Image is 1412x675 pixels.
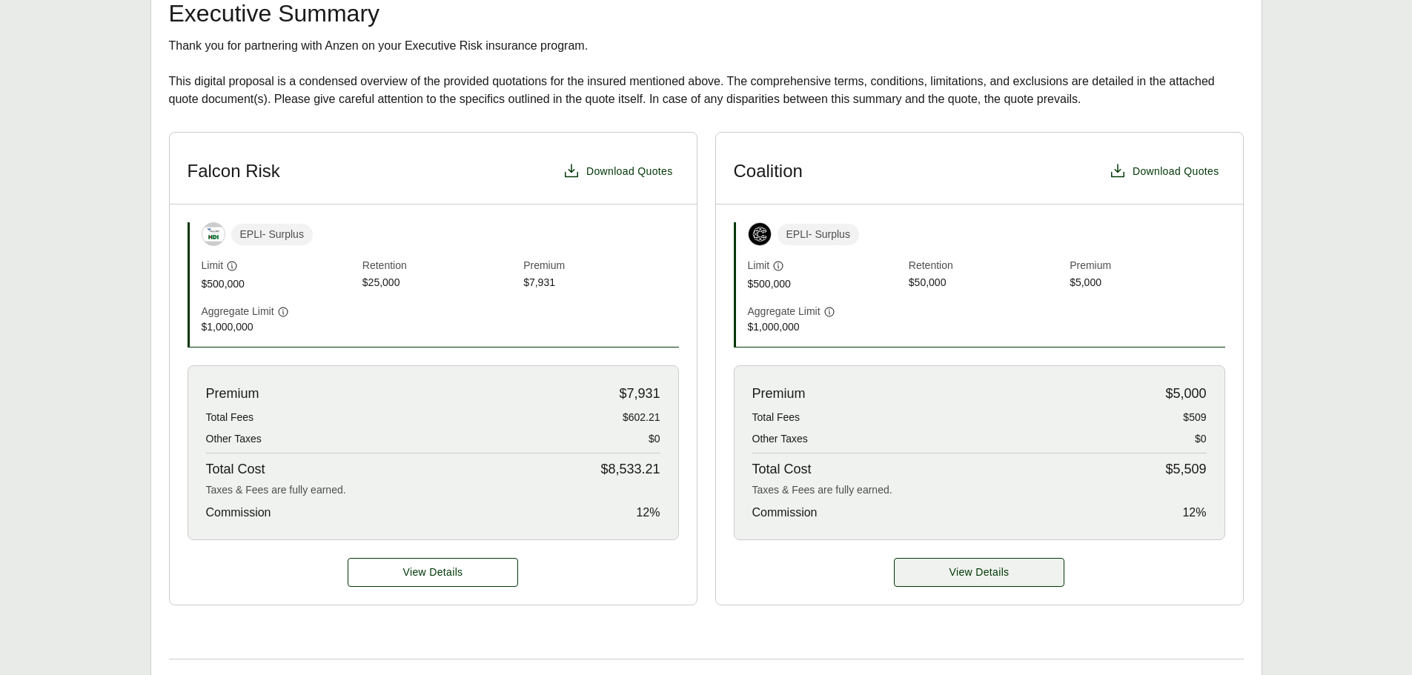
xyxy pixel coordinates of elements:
span: $0 [649,431,660,447]
button: View Details [894,558,1064,587]
span: $5,000 [1070,275,1224,292]
span: Retention [362,258,517,275]
span: Other Taxes [206,431,262,447]
span: Premium [523,258,678,275]
span: $1,000,000 [748,319,903,335]
span: Total Fees [206,410,254,425]
span: 12 % [636,504,660,522]
span: $1,000,000 [202,319,357,335]
span: $7,931 [523,275,678,292]
span: Download Quotes [586,164,673,179]
span: $500,000 [202,276,357,292]
span: Premium [206,384,259,404]
span: $7,931 [619,384,660,404]
span: Premium [752,384,806,404]
button: View Details [348,558,518,587]
span: Aggregate Limit [748,304,821,319]
span: $0 [1195,431,1207,447]
h3: Falcon Risk [188,160,280,182]
span: 12 % [1182,504,1206,522]
h3: Coalition [734,160,803,182]
a: Coalition details [894,558,1064,587]
div: Taxes & Fees are fully earned. [206,482,660,498]
span: EPLI - Surplus [231,224,313,245]
span: $8,533.21 [600,459,660,479]
span: Limit [748,258,770,273]
span: $5,509 [1165,459,1206,479]
span: Premium [1070,258,1224,275]
img: Coalition [749,223,771,245]
span: View Details [403,565,463,580]
h2: Executive Summary [169,1,1244,25]
a: Falcon Risk details [348,558,518,587]
span: Download Quotes [1133,164,1219,179]
span: View Details [949,565,1010,580]
span: $602.21 [623,410,660,425]
span: $50,000 [909,275,1064,292]
span: $5,000 [1165,384,1206,404]
span: Aggregate Limit [202,304,274,319]
span: Total Fees [752,410,801,425]
div: Taxes & Fees are fully earned. [752,482,1207,498]
button: Download Quotes [1103,156,1225,186]
img: Falcon Risk - HDI [202,227,225,242]
span: Retention [909,258,1064,275]
span: $500,000 [748,276,903,292]
span: Limit [202,258,224,273]
span: Commission [206,504,271,522]
div: Thank you for partnering with Anzen on your Executive Risk insurance program. This digital propos... [169,37,1244,108]
span: Total Cost [206,459,265,479]
span: $509 [1183,410,1206,425]
span: $25,000 [362,275,517,292]
button: Download Quotes [557,156,679,186]
span: EPLI - Surplus [778,224,859,245]
span: Other Taxes [752,431,808,447]
span: Total Cost [752,459,812,479]
span: Commission [752,504,818,522]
